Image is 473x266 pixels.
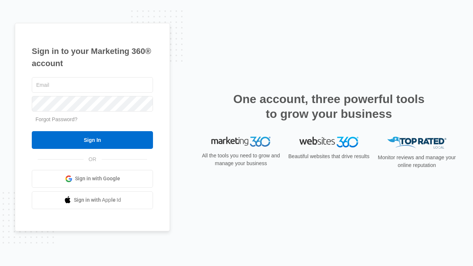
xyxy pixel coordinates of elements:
[200,152,282,167] p: All the tools you need to grow and manage your business
[231,92,427,121] h2: One account, three powerful tools to grow your business
[387,137,446,149] img: Top Rated Local
[32,131,153,149] input: Sign In
[84,156,102,163] span: OR
[287,153,370,160] p: Beautiful websites that drive results
[74,196,121,204] span: Sign in with Apple Id
[32,170,153,188] a: Sign in with Google
[32,77,153,93] input: Email
[211,137,270,147] img: Marketing 360
[35,116,78,122] a: Forgot Password?
[32,45,153,69] h1: Sign in to your Marketing 360® account
[299,137,358,147] img: Websites 360
[32,191,153,209] a: Sign in with Apple Id
[375,154,458,169] p: Monitor reviews and manage your online reputation
[75,175,120,183] span: Sign in with Google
